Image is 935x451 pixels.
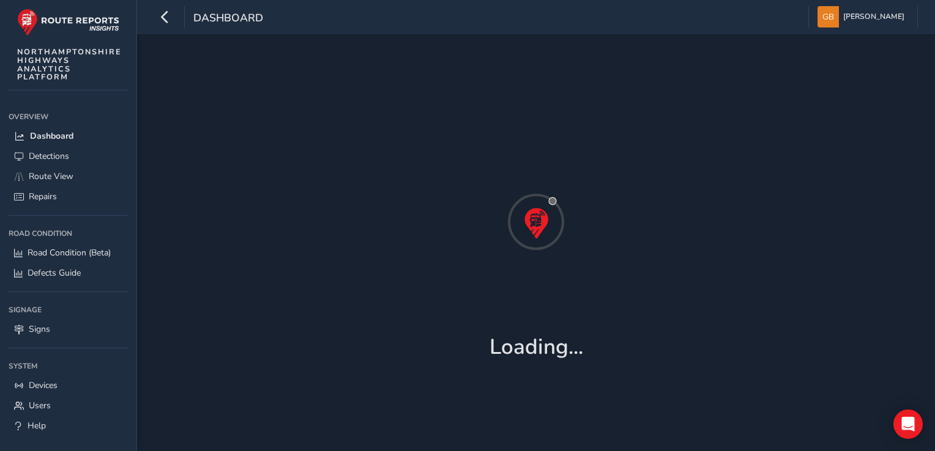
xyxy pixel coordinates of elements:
a: Devices [9,375,128,395]
button: [PERSON_NAME] [818,6,909,28]
span: Help [28,420,46,431]
a: Help [9,416,128,436]
h1: Loading... [490,334,583,360]
a: Defects Guide [9,263,128,283]
span: Defects Guide [28,267,81,279]
span: Signs [29,323,50,335]
span: Dashboard [193,10,263,28]
div: Overview [9,108,128,126]
span: NORTHAMPTONSHIRE HIGHWAYS ANALYTICS PLATFORM [17,48,122,81]
span: Devices [29,380,58,391]
a: Users [9,395,128,416]
a: Repairs [9,186,128,207]
span: Repairs [29,191,57,202]
a: Route View [9,166,128,186]
div: System [9,357,128,375]
div: Signage [9,301,128,319]
span: Detections [29,150,69,162]
img: diamond-layout [818,6,839,28]
a: Dashboard [9,126,128,146]
span: Users [29,400,51,411]
span: Route View [29,170,73,182]
span: Dashboard [30,130,73,142]
span: [PERSON_NAME] [843,6,904,28]
a: Road Condition (Beta) [9,243,128,263]
div: Open Intercom Messenger [893,409,923,439]
div: Road Condition [9,224,128,243]
img: rr logo [17,9,119,36]
a: Detections [9,146,128,166]
span: Road Condition (Beta) [28,247,111,258]
a: Signs [9,319,128,339]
